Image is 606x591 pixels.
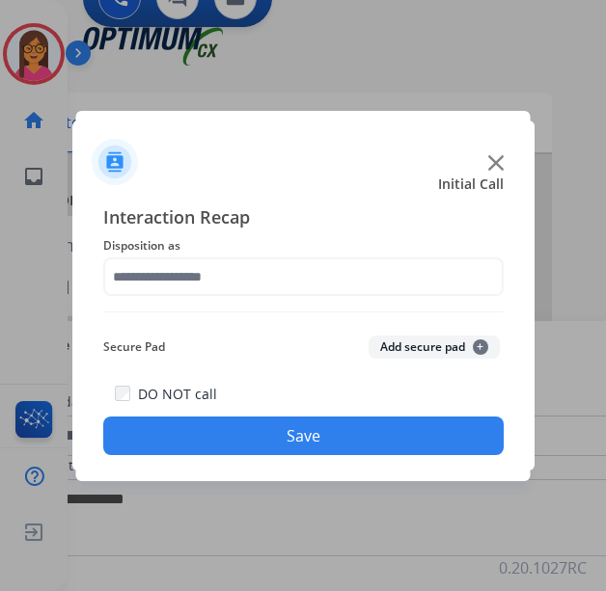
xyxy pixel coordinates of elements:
[369,336,500,359] button: Add secure pad+
[103,203,504,234] span: Interaction Recap
[103,336,165,359] span: Secure Pad
[438,175,504,194] span: Initial Call
[92,139,138,185] img: contactIcon
[499,556,587,579] p: 0.20.1027RC
[473,339,488,355] span: +
[103,234,504,257] span: Disposition as
[138,385,217,404] label: DO NOT call
[103,416,504,455] button: Save
[103,311,504,312] img: contact-recap-line.svg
